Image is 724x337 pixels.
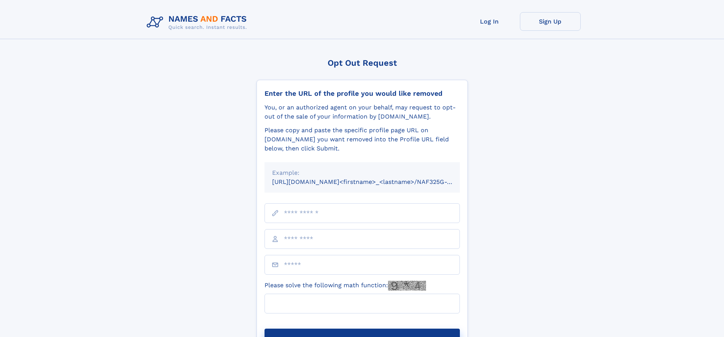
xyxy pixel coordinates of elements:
[144,12,253,33] img: Logo Names and Facts
[272,168,452,177] div: Example:
[265,126,460,153] div: Please copy and paste the specific profile page URL on [DOMAIN_NAME] you want removed into the Pr...
[265,103,460,121] div: You, or an authorized agent on your behalf, may request to opt-out of the sale of your informatio...
[272,178,474,185] small: [URL][DOMAIN_NAME]<firstname>_<lastname>/NAF325G-xxxxxxxx
[265,89,460,98] div: Enter the URL of the profile you would like removed
[520,12,581,31] a: Sign Up
[459,12,520,31] a: Log In
[265,281,426,291] label: Please solve the following math function:
[257,58,468,68] div: Opt Out Request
